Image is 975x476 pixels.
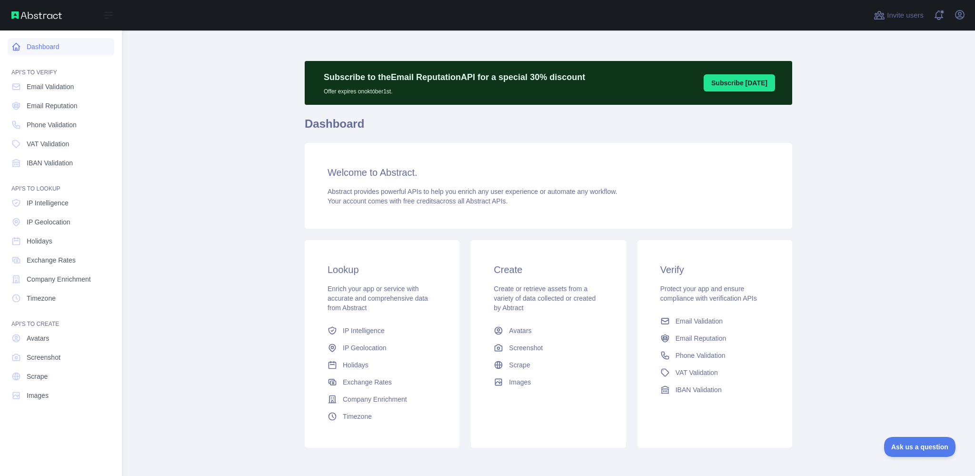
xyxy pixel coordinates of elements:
a: Images [490,374,607,391]
span: Avatars [27,334,49,343]
span: Abstract provides powerful APIs to help you enrich any user experience or automate any workflow. [328,188,617,195]
span: Phone Validation [27,120,77,130]
span: IP Intelligence [27,198,69,208]
h3: Create [494,263,603,276]
span: Timezone [343,412,372,421]
iframe: Toggle Customer Support [884,437,956,457]
a: Dashboard [8,38,114,55]
h3: Welcome to Abstract. [328,166,769,179]
a: IP Geolocation [324,339,440,356]
h3: Verify [660,263,769,276]
span: Create or retrieve assets from a variety of data collected or created by Abtract [494,285,596,312]
a: Holidays [8,233,114,250]
a: Scrape [490,356,607,374]
a: Screenshot [8,349,114,366]
div: API'S TO CREATE [8,309,114,328]
a: IP Intelligence [324,322,440,339]
a: IBAN Validation [8,154,114,172]
span: VAT Validation [27,139,69,149]
p: Offer expires on október 1st. [324,84,585,95]
a: Timezone [8,290,114,307]
p: Subscribe to the Email Reputation API for a special 30 % discount [324,71,585,84]
a: Exchange Rates [324,374,440,391]
span: Screenshot [509,343,543,353]
h3: Lookup [328,263,437,276]
span: Holidays [343,360,368,370]
a: VAT Validation [657,364,773,381]
span: IBAN Validation [676,385,722,395]
a: Avatars [490,322,607,339]
span: Avatars [509,326,531,335]
a: Phone Validation [657,347,773,364]
a: VAT Validation [8,135,114,152]
a: Exchange Rates [8,252,114,269]
span: Company Enrichment [27,274,91,284]
a: Phone Validation [8,116,114,133]
a: Company Enrichment [324,391,440,408]
a: Email Validation [8,78,114,95]
span: Exchange Rates [343,377,392,387]
span: Email Reputation [676,334,726,343]
span: Images [27,391,49,400]
a: Holidays [324,356,440,374]
span: Your account comes with across all Abstract APIs. [328,197,507,205]
span: IBAN Validation [27,158,73,168]
span: Timezone [27,294,56,303]
a: Images [8,387,114,404]
span: Holidays [27,236,52,246]
span: Email Validation [676,316,723,326]
div: API'S TO VERIFY [8,57,114,76]
a: IBAN Validation [657,381,773,398]
span: IP Intelligence [343,326,385,335]
button: Subscribe [DATE] [704,74,775,91]
a: Company Enrichment [8,271,114,288]
span: free credits [403,197,436,205]
a: IP Intelligence [8,194,114,212]
a: Email Reputation [657,330,773,347]
h1: Dashboard [305,116,792,139]
span: VAT Validation [676,368,718,377]
span: Scrape [509,360,530,370]
a: Email Reputation [8,97,114,114]
button: Invite users [872,8,925,23]
span: Invite users [887,10,924,21]
span: Email Reputation [27,101,78,111]
a: Avatars [8,330,114,347]
span: Phone Validation [676,351,726,360]
a: Timezone [324,408,440,425]
div: API'S TO LOOKUP [8,173,114,192]
a: Screenshot [490,339,607,356]
a: Scrape [8,368,114,385]
span: IP Geolocation [343,343,387,353]
img: Abstract API [11,11,62,19]
span: Email Validation [27,82,74,91]
a: IP Geolocation [8,213,114,231]
span: Company Enrichment [343,395,407,404]
span: Images [509,377,531,387]
span: IP Geolocation [27,217,70,227]
span: Protect your app and ensure compliance with verification APIs [660,285,757,302]
a: Email Validation [657,313,773,330]
span: Scrape [27,372,48,381]
span: Exchange Rates [27,255,76,265]
span: Screenshot [27,353,60,362]
span: Enrich your app or service with accurate and comprehensive data from Abstract [328,285,428,312]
